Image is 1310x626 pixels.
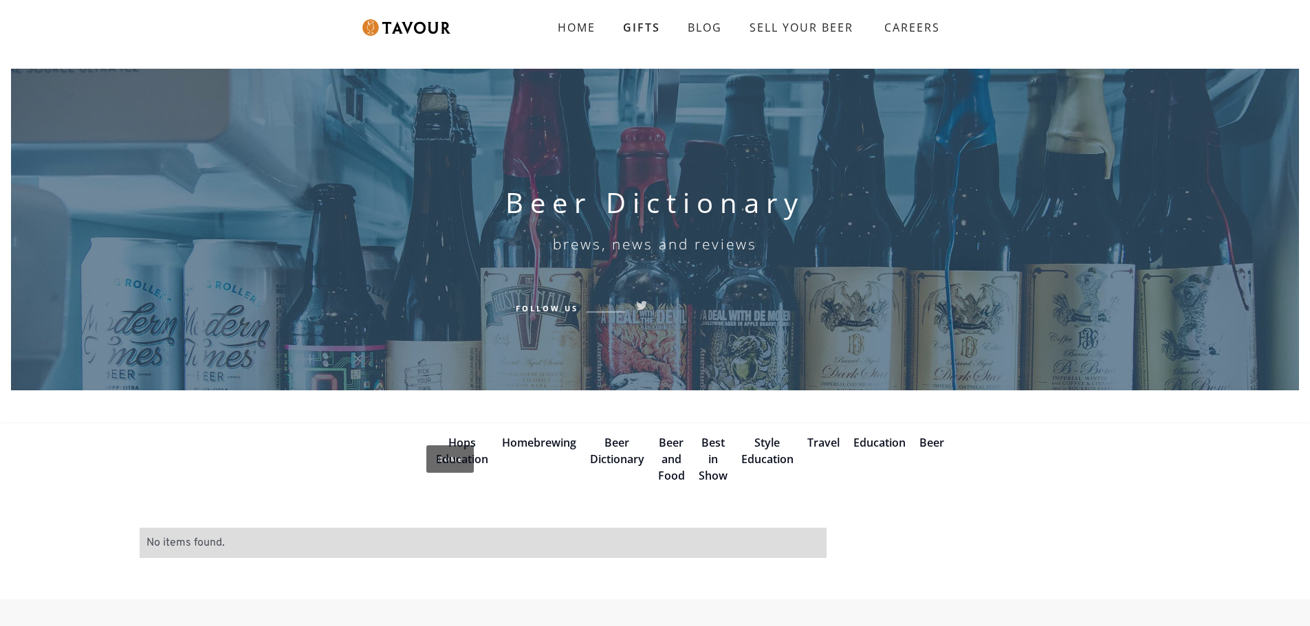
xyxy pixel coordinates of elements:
[558,20,596,35] strong: HOME
[867,8,950,47] a: CAREERS
[426,445,474,473] a: Home
[505,186,805,219] h1: Beer Dictionary
[502,435,576,450] a: Homebrewing
[436,435,488,467] a: Hops Education
[853,435,906,450] a: Education
[884,14,940,41] strong: CAREERS
[919,435,944,450] a: Beer
[146,535,820,551] div: No items found.
[553,236,757,252] h6: brews, news and reviews
[741,435,794,467] a: Style Education
[699,435,728,483] a: Best in Show
[516,302,578,314] h6: Follow Us
[807,435,840,450] a: Travel
[544,14,609,41] a: HOME
[736,14,867,41] a: SELL YOUR BEER
[609,14,674,41] a: GIFTS
[674,14,736,41] a: BLOG
[658,435,685,483] a: Beer and Food
[590,435,644,467] a: Beer Dictionary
